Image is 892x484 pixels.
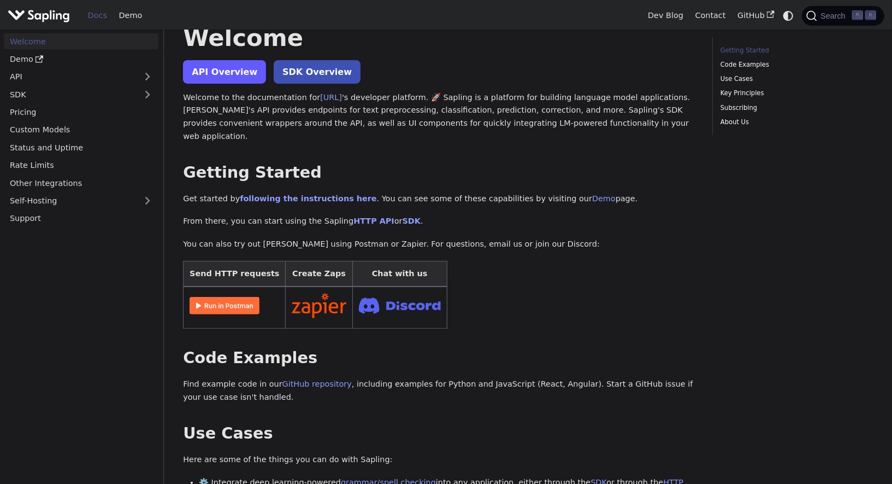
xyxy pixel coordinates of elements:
[865,10,876,20] kbd: K
[320,93,342,102] a: [URL]
[183,378,696,404] p: Find example code in our , including examples for Python and JavaScript (React, Angular). Start a...
[183,193,696,206] p: Get started by . You can see some of these capabilities by visiting our page.
[642,7,689,24] a: Dev Blog
[282,380,352,388] a: GitHub repository
[4,158,158,173] a: Rate Limits
[720,88,869,98] a: Key Principles
[4,104,158,120] a: Pricing
[190,297,259,314] img: Run in Postman
[359,294,441,317] img: Join Discord
[4,51,158,67] a: Demo
[4,211,158,226] a: Support
[183,91,696,143] p: Welcome to the documentation for 's developer platform. 🚀 Sapling is a platform for building lang...
[183,23,696,53] h1: Welcome
[4,193,158,209] a: Self-Hosting
[183,424,696,444] h2: Use Cases
[4,139,158,155] a: Status and Uptime
[852,10,863,20] kbd: ⌘
[184,261,286,287] th: Send HTTP requests
[137,69,158,85] button: Expand sidebar category 'API'
[82,7,113,24] a: Docs
[4,86,137,102] a: SDK
[183,453,696,466] p: Here are some of the things you can do with Sapling:
[403,217,421,225] a: SDK
[183,60,266,84] a: API Overview
[8,8,70,24] img: Sapling.ai
[731,7,780,24] a: GitHub
[720,45,869,56] a: Getting Started
[781,8,796,24] button: Switch between dark and light mode (currently system mode)
[720,74,869,84] a: Use Cases
[352,261,447,287] th: Chat with us
[183,163,696,183] h2: Getting Started
[4,33,158,49] a: Welcome
[689,7,732,24] a: Contact
[817,11,852,20] span: Search
[183,348,696,368] h2: Code Examples
[292,293,346,318] img: Connect in Zapier
[183,238,696,251] p: You can also try out [PERSON_NAME] using Postman or Zapier. For questions, email us or join our D...
[720,60,869,70] a: Code Examples
[720,103,869,113] a: Subscribing
[4,122,158,138] a: Custom Models
[592,194,616,203] a: Demo
[802,6,884,26] button: Search (Command+K)
[720,117,869,127] a: About Us
[8,8,74,24] a: Sapling.ai
[137,86,158,102] button: Expand sidebar category 'SDK'
[4,69,137,85] a: API
[286,261,353,287] th: Create Zaps
[113,7,148,24] a: Demo
[274,60,361,84] a: SDK Overview
[240,194,376,203] a: following the instructions here
[4,175,158,191] a: Other Integrations
[183,215,696,228] p: From there, you can start using the Sapling or .
[353,217,394,225] a: HTTP API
